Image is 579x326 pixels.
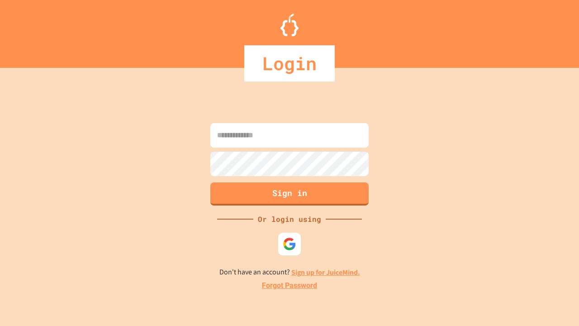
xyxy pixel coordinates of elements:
[253,214,326,225] div: Or login using
[280,14,299,36] img: Logo.svg
[210,182,369,206] button: Sign in
[219,267,360,278] p: Don't have an account?
[291,268,360,277] a: Sign up for JuiceMind.
[283,237,296,251] img: google-icon.svg
[262,280,317,291] a: Forgot Password
[244,45,335,81] div: Login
